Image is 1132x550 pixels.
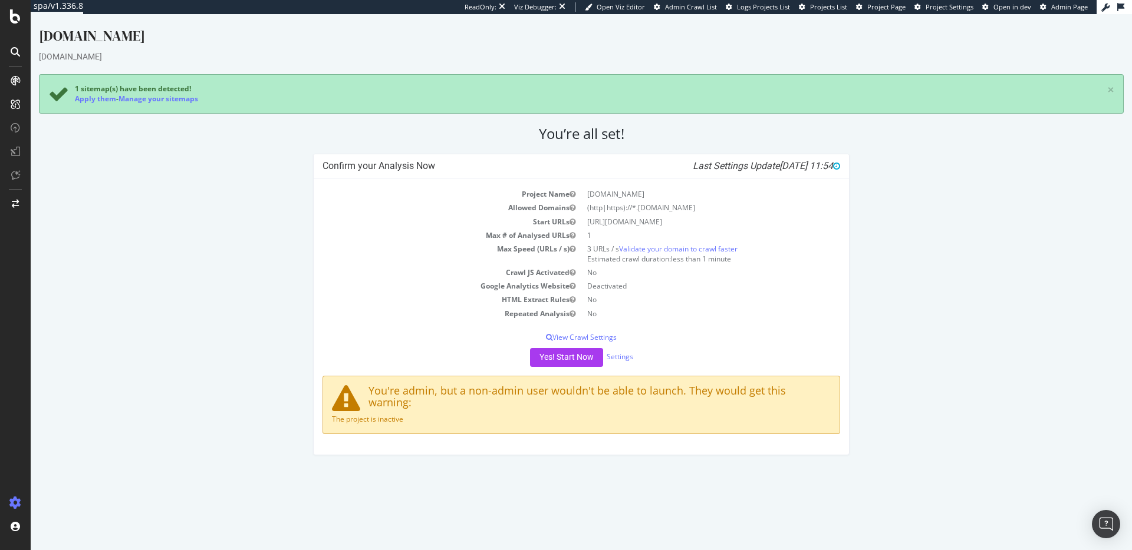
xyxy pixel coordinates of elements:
[737,2,790,11] span: Logs Projects List
[301,400,800,410] p: The project is inactive
[856,2,906,12] a: Project Page
[551,214,809,228] td: 1
[292,187,551,200] td: Allowed Domains
[292,201,551,214] td: Start URLs
[640,240,700,250] span: less than 1 minute
[597,2,645,11] span: Open Viz Editor
[867,2,906,11] span: Project Page
[551,293,809,306] td: No
[576,337,603,347] a: Settings
[292,318,809,328] p: View Crawl Settings
[292,173,551,187] td: Project Name
[8,37,1093,48] div: [DOMAIN_NAME]
[810,2,847,11] span: Projects List
[914,2,973,12] a: Project Settings
[982,2,1031,12] a: Open in dev
[1092,510,1120,538] div: Open Intercom Messenger
[551,173,809,187] td: [DOMAIN_NAME]
[588,230,707,240] a: Validate your domain to crawl faster
[292,279,551,292] td: HTML Extract Rules
[8,12,1093,37] div: [DOMAIN_NAME]
[44,79,167,90] div: -
[1040,2,1088,12] a: Admin Page
[551,265,809,279] td: Deactivated
[662,146,809,158] i: Last Settings Update
[514,2,557,12] div: Viz Debugger:
[1077,69,1084,82] a: ×
[88,79,167,90] a: Manage your sitemaps
[551,228,809,251] td: 3 URLs / s Estimated crawl duration:
[499,334,572,353] button: Yes! Start Now
[1051,2,1088,11] span: Admin Page
[465,2,496,12] div: ReadOnly:
[292,214,551,228] td: Max # of Analysed URLs
[799,2,847,12] a: Projects List
[551,201,809,214] td: [URL][DOMAIN_NAME]
[44,69,160,79] span: 1 sitemap(s) have been detected!
[292,265,551,279] td: Google Analytics Website
[993,2,1031,11] span: Open in dev
[585,2,645,12] a: Open Viz Editor
[44,79,85,90] a: Apply them
[551,251,809,265] td: No
[551,279,809,292] td: No
[8,111,1093,128] h2: You’re all set!
[292,251,551,265] td: Crawl JS Activated
[654,2,717,12] a: Admin Crawl List
[926,2,973,11] span: Project Settings
[292,228,551,251] td: Max Speed (URLs / s)
[551,187,809,200] td: (http|https)://*.[DOMAIN_NAME]
[665,2,717,11] span: Admin Crawl List
[292,293,551,306] td: Repeated Analysis
[292,146,809,158] h4: Confirm your Analysis Now
[749,146,809,157] span: [DATE] 11:54
[301,371,800,395] h4: You're admin, but a non-admin user wouldn't be able to launch. They would get this warning:
[726,2,790,12] a: Logs Projects List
